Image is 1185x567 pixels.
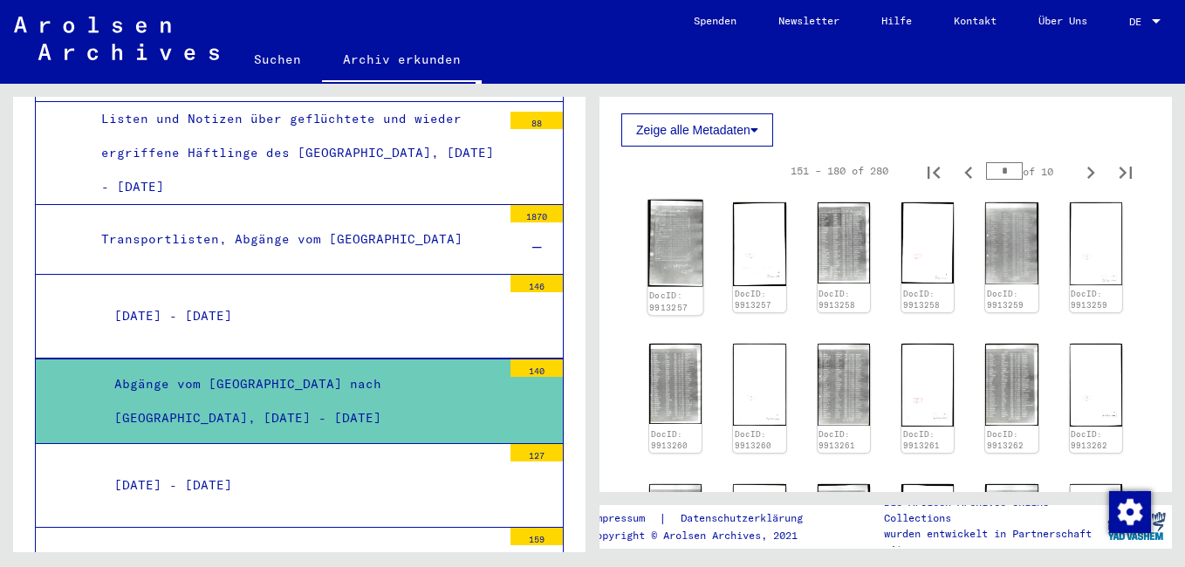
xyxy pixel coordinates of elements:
p: Die Arolsen Archives Online-Collections [884,495,1100,526]
img: 002.jpg [733,484,785,567]
img: Arolsen_neg.svg [14,17,219,60]
a: DocID: 9913257 [649,290,688,313]
div: 127 [510,444,563,461]
img: 002.jpg [1070,484,1122,567]
a: DocID: 9913260 [735,429,771,451]
img: 002.jpg [1070,202,1122,285]
div: Transportlisten, Abgänge vom [GEOGRAPHIC_DATA] [88,222,502,256]
a: DocID: 9913259 [987,289,1024,311]
div: 159 [510,528,563,545]
img: 001.jpg [649,484,702,565]
div: 88 [510,112,563,129]
img: yv_logo.png [1104,504,1169,548]
a: DocID: 9913257 [735,289,771,311]
a: DocID: 9913262 [987,429,1024,451]
div: Abgänge vom [GEOGRAPHIC_DATA] nach [GEOGRAPHIC_DATA], [DATE] - [DATE] [101,367,502,435]
a: DocID: 9913260 [651,429,688,451]
img: 002.jpg [901,202,954,283]
a: DocID: 9913258 [903,289,940,311]
img: 001.jpg [818,484,870,566]
img: 002.jpg [733,344,785,425]
img: 001.jpg [818,202,870,283]
div: [DATE] - [DATE] [101,299,502,333]
img: 002.jpg [901,344,954,427]
img: 001.jpg [649,344,702,423]
a: DocID: 9913258 [819,289,855,311]
div: 151 – 180 of 280 [791,163,888,179]
img: 002.jpg [901,484,954,567]
p: wurden entwickelt in Partnerschaft mit [884,526,1100,557]
button: Last page [1108,154,1143,188]
img: 001.jpg [647,200,702,286]
img: 002.jpg [733,202,785,286]
a: Datenschutzerklärung [667,509,824,528]
div: 140 [510,359,563,377]
div: of 10 [986,163,1073,180]
div: [DATE] - [DATE] [101,468,502,502]
div: 1870 [510,205,563,222]
div: Zustimmung ändern [1108,490,1150,532]
div: | [590,509,824,528]
a: DocID: 9913261 [903,429,940,451]
img: Zustimmung ändern [1109,491,1151,533]
span: DE [1129,16,1148,28]
p: Copyright © Arolsen Archives, 2021 [590,528,824,543]
a: Suchen [233,38,322,80]
img: 001.jpg [985,202,1038,284]
button: Previous page [951,154,986,188]
img: 001.jpg [985,484,1038,565]
img: 002.jpg [1070,344,1122,427]
button: Next page [1073,154,1108,188]
img: 001.jpg [818,344,870,425]
a: Archiv erkunden [322,38,482,84]
a: DocID: 9913259 [1071,289,1107,311]
div: Listen und Notizen über geflüchtete und wieder ergriffene Häftlinge des [GEOGRAPHIC_DATA], [DATE]... [88,102,502,205]
a: Impressum [590,509,659,528]
a: DocID: 9913262 [1071,429,1107,451]
img: 001.jpg [985,344,1038,425]
div: 146 [510,275,563,292]
button: First page [916,154,951,188]
a: DocID: 9913261 [819,429,855,451]
button: Zeige alle Metadaten [621,113,773,147]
